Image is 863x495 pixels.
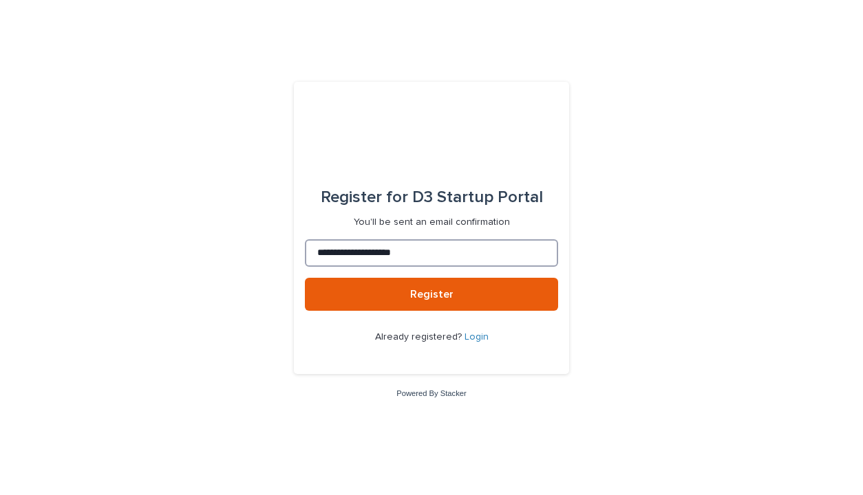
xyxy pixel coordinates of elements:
[354,217,510,228] p: You'll be sent an email confirmation
[375,332,465,342] span: Already registered?
[305,278,558,311] button: Register
[410,289,454,300] span: Register
[387,115,477,156] img: q0dI35fxT46jIlCv2fcp
[465,332,489,342] a: Login
[396,389,466,397] a: Powered By Stacker
[321,178,543,217] div: D3 Startup Portal
[321,189,408,206] span: Register for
